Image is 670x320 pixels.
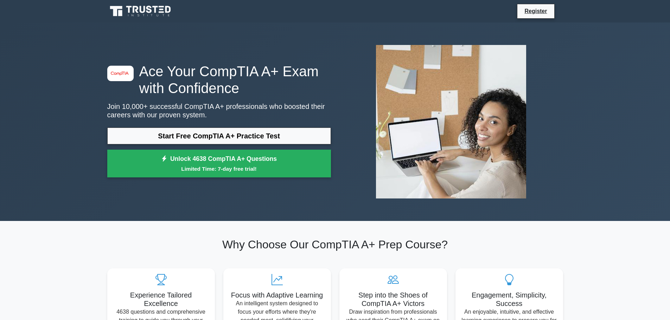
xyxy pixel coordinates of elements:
[113,291,209,308] h5: Experience Tailored Excellence
[107,150,331,178] a: Unlock 4638 CompTIA A+ QuestionsLimited Time: 7-day free trial!
[345,291,441,308] h5: Step into the Shoes of CompTIA A+ Victors
[107,63,331,97] h1: Ace Your CompTIA A+ Exam with Confidence
[107,238,563,251] h2: Why Choose Our CompTIA A+ Prep Course?
[461,291,557,308] h5: Engagement, Simplicity, Success
[116,165,322,173] small: Limited Time: 7-day free trial!
[107,102,331,119] p: Join 10,000+ successful CompTIA A+ professionals who boosted their careers with our proven system.
[520,7,551,15] a: Register
[229,291,325,299] h5: Focus with Adaptive Learning
[107,128,331,144] a: Start Free CompTIA A+ Practice Test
